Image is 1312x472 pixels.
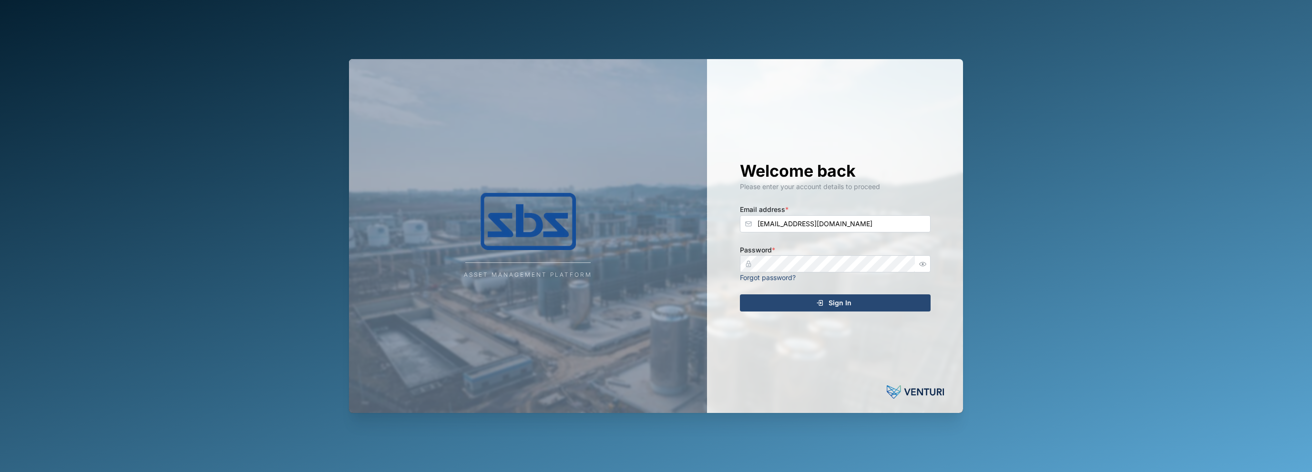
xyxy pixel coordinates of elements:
[740,273,796,281] a: Forgot password?
[740,245,775,255] label: Password
[740,215,931,232] input: Enter your email
[829,295,851,311] span: Sign In
[464,271,592,280] div: Asset Management Platform
[740,204,789,215] label: Email address
[740,294,931,311] button: Sign In
[740,161,931,181] h1: Welcome back
[740,181,931,192] div: Please enter your account details to proceed
[887,382,944,402] img: Powered by: Venturi
[433,193,624,250] img: Company Logo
